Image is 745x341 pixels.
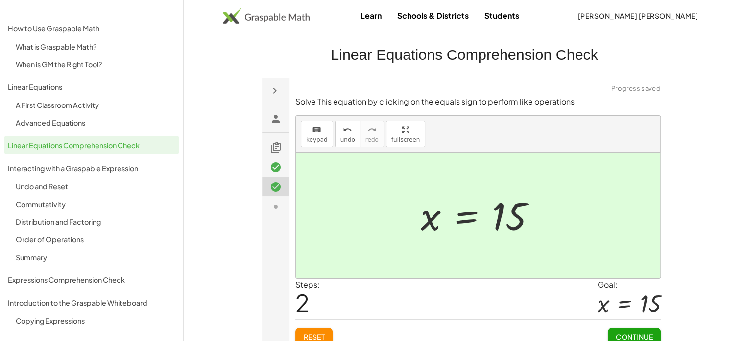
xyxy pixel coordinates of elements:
[570,7,706,25] button: [PERSON_NAME] [PERSON_NAME]
[73,43,98,69] button: undoundo
[16,216,175,228] div: Distribution and Factoring
[16,58,175,70] div: When is GM the Right Tool?
[33,250,71,267] button: Reset
[33,201,58,211] label: Steps:
[8,123,20,134] i: Task not started.
[8,83,20,95] i: Task finished and correct.
[349,6,399,16] span: Progress saved
[16,198,175,210] div: Commutativity
[8,297,175,309] div: Introduction to the Graspable Whiteboard
[8,162,175,174] div: Interacting with a Graspable Expression
[81,46,90,58] i: undo
[4,294,179,311] a: Introduction to the Graspable Whiteboard
[16,181,175,192] div: Undo and Reset
[389,6,477,25] a: Schools & Districts
[577,11,698,20] span: [PERSON_NAME] [PERSON_NAME]
[16,99,175,111] div: A First Classroom Activity
[33,18,399,29] p: Solve This equation by clicking on the equals sign to perform like operations
[78,58,93,65] span: undo
[103,58,117,65] span: redo
[98,43,122,69] button: redoredo
[16,41,175,52] div: What is Graspable Math?
[8,103,20,115] i: Task finished and correct.
[105,46,115,58] i: redo
[8,35,20,47] i: Guest
[4,159,179,177] a: Interacting with a Graspable Expression
[4,20,179,37] a: How to Use Graspable Math
[354,254,391,263] span: Continue
[16,315,175,327] div: Copying Expressions
[262,44,667,66] h2: Linear Equations Comprehension Check
[8,274,175,286] div: Expressions Comprehension Check
[477,6,527,25] a: Students
[129,58,158,65] span: fullscreen
[41,254,63,263] span: Reset
[44,58,66,65] span: keypad
[8,139,175,151] div: Linear Equations Comprehension Check
[4,78,179,95] a: Linear Equations
[16,117,175,129] div: Advanced Equations
[124,43,163,69] button: fullscreen
[353,6,389,25] a: Learn
[16,234,175,245] div: Order of Operations
[33,210,48,239] span: 2
[8,23,175,34] div: How to Use Graspable Math
[39,43,71,69] button: keyboardkeypad
[346,250,399,267] button: Continue
[8,81,175,93] div: Linear Equations
[4,136,179,154] a: Linear Equations Comprehension Check
[50,46,59,58] i: keyboard
[336,201,399,212] div: Goal:
[16,251,175,263] div: Summary
[4,271,179,288] a: Expressions Comprehension Check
